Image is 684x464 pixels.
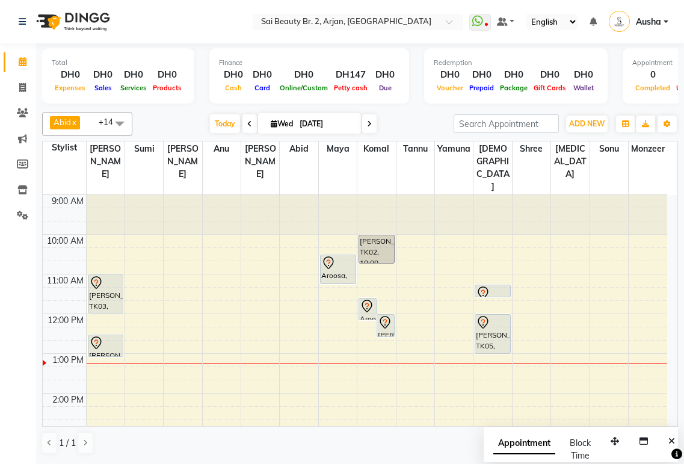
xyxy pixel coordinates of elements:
[629,141,667,156] span: monzeer
[359,299,376,320] div: Aroosa, TK01, 11:35 AM-12:10 PM, Mani/Pedi (Without Color)
[331,84,371,92] span: Petty cash
[87,141,125,182] span: [PERSON_NAME]
[150,68,185,82] div: DH0
[49,195,86,208] div: 9:00 AM
[376,84,395,92] span: Due
[251,84,273,92] span: Card
[663,432,680,451] button: Close
[377,315,394,336] div: [PERSON_NAME], TK03, 12:00 PM-12:35 PM, Mani/Pedi (Without Color)
[248,68,277,82] div: DH0
[277,68,331,82] div: DH0
[396,141,434,156] span: Tannu
[203,141,241,156] span: Anu
[569,119,605,128] span: ADD NEW
[45,235,86,247] div: 10:00 AM
[466,84,497,92] span: Prepaid
[371,68,399,82] div: DH0
[321,255,356,283] div: Aroosa, TK01, 10:30 AM-11:15 AM, under arm/full leg/full arm wax + 10 min leg massage
[296,115,356,133] input: 2025-09-03
[88,275,123,313] div: [PERSON_NAME], TK03, 11:00 AM-12:00 PM, Full Body Massage (60min)
[632,84,673,92] span: Completed
[222,84,245,92] span: Cash
[435,141,473,156] span: Yamuna
[454,114,559,133] input: Search Appointment
[241,141,279,182] span: [PERSON_NAME]
[434,58,598,68] div: Redemption
[150,84,185,92] span: Products
[319,141,357,156] span: Maya
[475,285,510,297] div: Aroosa, TK01, 11:15 AM-11:35 AM, Eyebrow Threading
[268,119,296,128] span: Wed
[210,114,240,133] span: Today
[219,58,399,68] div: Finance
[551,141,589,182] span: [MEDICAL_DATA]
[117,68,150,82] div: DH0
[91,84,115,92] span: Sales
[164,141,202,182] span: [PERSON_NAME]
[117,84,150,92] span: Services
[50,354,86,367] div: 1:00 PM
[497,84,531,92] span: Package
[590,141,628,156] span: sonu
[71,117,76,127] a: x
[31,5,113,39] img: logo
[513,141,550,156] span: Shree
[475,315,510,353] div: [PERSON_NAME], TK05, 12:00 PM-01:00 PM, Mani/Pedi(With Gel Color)
[466,68,497,82] div: DH0
[531,84,569,92] span: Gift Cards
[570,438,591,461] span: Block Time
[219,68,248,82] div: DH0
[570,84,597,92] span: Wallet
[88,68,117,82] div: DH0
[497,68,531,82] div: DH0
[59,437,76,450] span: 1 / 1
[52,84,88,92] span: Expenses
[125,141,163,156] span: Sumi
[434,68,466,82] div: DH0
[636,16,661,28] span: Ausha
[50,394,86,406] div: 2:00 PM
[357,141,395,156] span: Komal
[531,68,569,82] div: DH0
[566,116,608,132] button: ADD NEW
[331,68,371,82] div: DH147
[52,68,88,82] div: DH0
[632,68,673,82] div: 0
[473,141,511,194] span: [DEMOGRAPHIC_DATA]
[569,68,598,82] div: DH0
[280,141,318,156] span: Abid
[277,84,331,92] span: Online/Custom
[43,141,86,154] div: Stylist
[359,235,394,263] div: [PERSON_NAME], TK02, 10:00 AM-10:45 AM, Mani/Pedi (With Normal Color)
[434,84,466,92] span: Voucher
[52,58,185,68] div: Total
[54,117,71,127] span: Abid
[609,11,630,32] img: Ausha
[45,274,86,287] div: 11:00 AM
[99,117,122,126] span: +14
[45,314,86,327] div: 12:00 PM
[88,335,123,356] div: [PERSON_NAME], TK04, 12:30 PM-01:05 PM, Full face wax(with eyebrow )
[493,433,555,454] span: Appointment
